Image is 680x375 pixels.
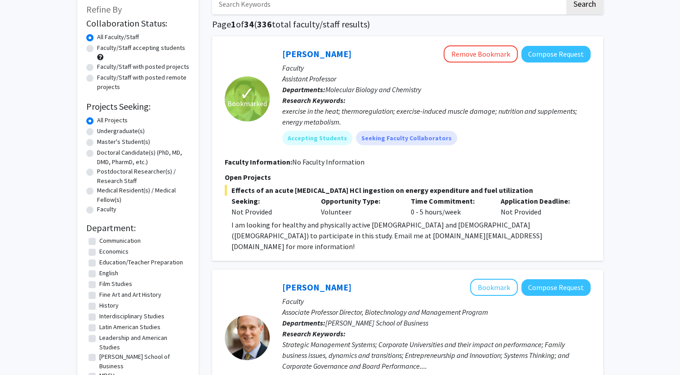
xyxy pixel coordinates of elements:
[282,73,591,84] p: Assistant Professor
[494,196,584,217] div: Not Provided
[411,196,487,206] p: Time Commitment:
[97,186,190,205] label: Medical Resident(s) / Medical Fellow(s)
[99,301,119,310] label: History
[282,281,351,293] a: [PERSON_NAME]
[470,279,518,296] button: Add William Donaldson to Bookmarks
[314,196,404,217] div: Volunteer
[240,89,255,98] span: ✓
[521,46,591,62] button: Compose Request to Zidong Li
[231,219,591,252] p: I am looking for healthy and physically active [DEMOGRAPHIC_DATA] and [DEMOGRAPHIC_DATA] ([DEMOGR...
[325,318,428,327] span: [PERSON_NAME] School of Business
[97,148,190,167] label: Doctoral Candidate(s) (PhD, MD, DMD, PharmD, etc.)
[99,268,118,278] label: English
[97,32,139,42] label: All Faculty/Staff
[86,4,122,15] span: Refine By
[99,279,132,289] label: Film Studies
[99,333,187,352] label: Leadership and American Studies
[282,296,591,307] p: Faculty
[227,98,267,109] span: Bookmarked
[231,18,236,30] span: 1
[321,196,397,206] p: Opportunity Type:
[99,290,161,299] label: Fine Art and Art History
[282,62,591,73] p: Faculty
[99,236,141,246] label: Communication
[257,18,272,30] span: 336
[7,335,38,368] iframe: Chat
[225,172,591,183] p: Open Projects
[97,167,190,186] label: Postdoctoral Researcher(s) / Research Staff
[356,131,457,145] mat-chip: Seeking Faculty Collaborators
[97,43,185,53] label: Faculty/Staff accepting students
[97,73,190,92] label: Faculty/Staff with posted remote projects
[97,62,189,71] label: Faculty/Staff with posted projects
[282,85,325,94] b: Departments:
[282,307,591,317] p: Associate Professor Director, Biotechnology and Management Program
[97,137,150,147] label: Master's Student(s)
[86,101,190,112] h2: Projects Seeking:
[99,312,164,321] label: Interdisciplinary Studies
[86,223,190,233] h2: Department:
[282,48,351,59] a: [PERSON_NAME]
[212,19,603,30] h1: Page of ( total faculty/staff results)
[99,352,187,371] label: [PERSON_NAME] School of Business
[292,157,364,166] span: No Faculty Information
[99,247,129,256] label: Economics
[244,18,254,30] span: 34
[97,116,128,125] label: All Projects
[282,339,591,371] div: Strategic Management Systems; Corporate Universities and their impact on performance; Family busi...
[231,196,308,206] p: Seeking:
[282,329,346,338] b: Research Keywords:
[282,318,325,327] b: Departments:
[404,196,494,217] div: 0 - 5 hours/week
[282,96,346,105] b: Research Keywords:
[325,85,421,94] span: Molecular Biology and Chemistry
[282,131,352,145] mat-chip: Accepting Students
[225,157,292,166] b: Faculty Information:
[444,45,518,62] button: Remove Bookmark
[231,206,308,217] div: Not Provided
[521,279,591,296] button: Compose Request to William Donaldson
[86,18,190,29] h2: Collaboration Status:
[99,258,183,267] label: Education/Teacher Preparation
[99,322,160,332] label: Latin American Studies
[225,185,591,196] span: Effects of an acute [MEDICAL_DATA] HCl ingestion on energy expenditure and fuel utilization
[501,196,577,206] p: Application Deadline:
[97,205,116,214] label: Faculty
[282,106,591,127] div: exercise in the heat; thermoregulation; exercise-induced muscle damage; nutrition and supplements...
[97,126,145,136] label: Undergraduate(s)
